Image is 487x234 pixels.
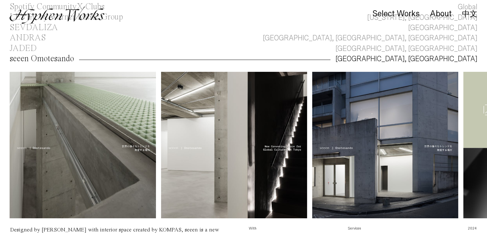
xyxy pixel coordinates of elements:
div: Select Works [372,9,420,18]
div: [GEOGRAPHIC_DATA], [GEOGRAPHIC_DATA], [GEOGRAPHIC_DATA] [263,33,477,43]
div: About [430,9,452,18]
a: About [430,11,452,18]
div: JADED [10,44,37,53]
div: [GEOGRAPHIC_DATA], [GEOGRAPHIC_DATA] [336,44,477,54]
a: 中文 [462,10,477,17]
img: ZgtyZct2UUcvBUcp_mockup%EF%BC%BF04.jpg [312,72,458,218]
p: With [249,226,338,234]
img: ZgtyB8t2UUcvBUcf_Cover-1.jpg [10,72,156,218]
p: 2024 [448,226,477,234]
div: [GEOGRAPHIC_DATA], [GEOGRAPHIC_DATA] [336,54,477,64]
div: SEVDALIZA [10,23,58,32]
img: ZgtyZst2UUcvBUcq_mockup%EF%BC%BF03-1.jpg [161,72,307,218]
a: Select Works [372,11,420,18]
p: Services [348,226,437,234]
div: ANDRAS [10,34,46,42]
img: Hyphen Works [10,6,104,24]
div: seeen Omotesando [10,54,74,63]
